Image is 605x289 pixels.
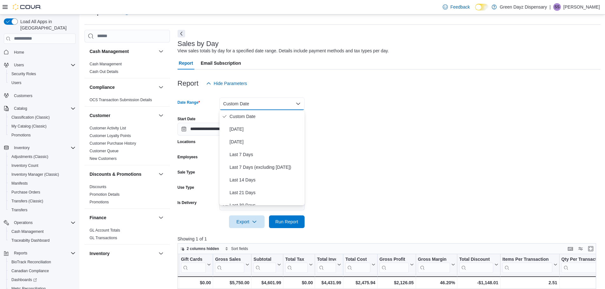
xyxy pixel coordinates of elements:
button: Compliance [90,84,156,90]
span: Adjustments (Classic) [11,154,48,159]
div: Gross Margin [418,256,450,273]
div: Items Per Transaction [502,256,552,273]
button: Gross Margin [418,256,455,273]
label: Use Type [178,185,194,190]
button: Users [11,61,26,69]
div: Subtotal [253,256,276,262]
span: Transfers (Classic) [11,199,43,204]
span: Canadian Compliance [9,267,76,275]
button: Catalog [11,105,30,112]
a: GL Account Totals [90,228,120,233]
div: Gross Margin [418,256,450,262]
a: Customer Purchase History [90,141,136,146]
span: Security Roles [11,71,36,76]
input: Dark Mode [475,4,488,10]
button: Next [178,30,185,37]
a: Transfers [9,206,30,214]
span: New Customers [90,156,117,161]
span: Last 30 Days [230,201,302,209]
a: Traceabilty Dashboard [9,237,52,244]
button: Classification (Classic) [6,113,78,122]
button: Cash Management [6,227,78,236]
button: Catalog [1,104,78,113]
div: Total Cost [345,256,370,262]
button: Inventory [11,144,32,152]
button: BioTrack Reconciliation [6,258,78,266]
span: Transfers (Classic) [9,197,76,205]
label: Employees [178,154,198,160]
span: Customers [11,92,76,100]
p: | [549,3,551,11]
span: Security Roles [9,70,76,78]
span: Promotion Details [90,192,120,197]
button: Canadian Compliance [6,266,78,275]
div: Total Invoiced [317,256,336,273]
span: Catalog [14,106,27,111]
button: Subtotal [253,256,281,273]
span: GL Transactions [90,235,117,240]
div: Total Tax [285,256,308,273]
button: Inventory Manager (Classic) [6,170,78,179]
div: Scott Swanner [553,3,561,11]
button: Total Tax [285,256,313,273]
button: Operations [1,218,78,227]
div: Customer [84,124,170,165]
label: Locations [178,139,196,144]
span: Customer Activity List [90,126,126,131]
a: Canadian Compliance [9,267,51,275]
span: Adjustments (Classic) [9,153,76,161]
span: Customer Queue [90,148,118,154]
div: Gift Cards [181,256,206,262]
a: GL Transactions [90,236,117,240]
div: Subtotal [253,256,276,273]
a: Promotions [9,131,33,139]
button: Gross Sales [215,256,249,273]
a: Dashboards [6,275,78,284]
span: Dashboards [11,277,37,282]
div: Total Cost [345,256,370,273]
span: Operations [14,220,33,225]
div: 2.51 [502,279,557,286]
button: Users [1,61,78,69]
div: $0.00 [181,279,211,286]
a: Transfers (Classic) [9,197,46,205]
h3: Customer [90,112,110,119]
div: Total Tax [285,256,308,262]
span: [DATE] [230,138,302,146]
span: Load All Apps in [GEOGRAPHIC_DATA] [18,18,76,31]
div: View sales totals by day for a specified date range. Details include payment methods and tax type... [178,48,389,54]
span: Feedback [450,4,470,10]
label: Sale Type [178,170,195,175]
span: [DATE] [230,125,302,133]
span: Operations [11,219,76,227]
button: Manifests [6,179,78,188]
button: Gift Cards [181,256,211,273]
h3: Discounts & Promotions [90,171,141,177]
div: $4,431.99 [317,279,341,286]
button: Inventory [90,250,156,257]
span: Reports [14,251,27,256]
button: Items Per Transaction [502,256,557,273]
button: Cash Management [90,48,156,55]
span: Last 7 Days [230,151,302,158]
button: Hide Parameters [204,77,250,90]
span: Cash Management [90,62,122,67]
button: Operations [11,219,35,227]
span: Customer Loyalty Points [90,133,131,138]
span: OCS Transaction Submission Details [90,97,152,102]
button: Enter fullscreen [587,245,595,253]
span: Home [14,50,24,55]
div: Cash Management [84,60,170,78]
button: Customers [1,91,78,100]
a: Customers [11,92,35,100]
button: 2 columns hidden [178,245,222,253]
div: -$1,148.01 [459,279,498,286]
div: Gross Profit [380,256,409,262]
div: $2,126.05 [380,279,414,286]
h3: Compliance [90,84,115,90]
span: Run Report [275,219,298,225]
button: Total Cost [345,256,375,273]
input: Press the down key to open a popover containing a calendar. [178,123,239,135]
span: Users [14,62,24,68]
p: [PERSON_NAME] [563,3,600,11]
